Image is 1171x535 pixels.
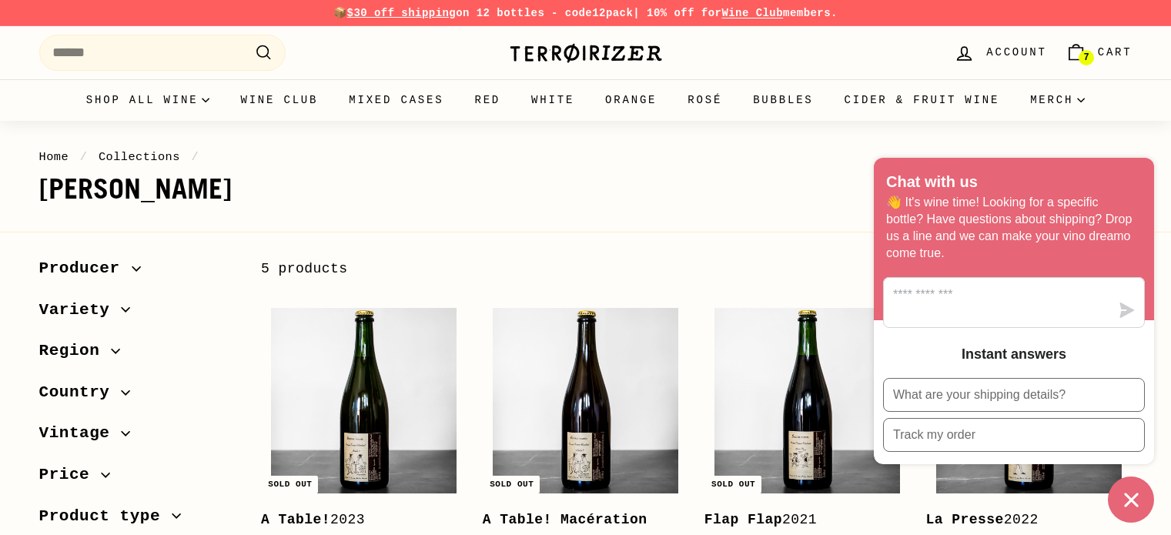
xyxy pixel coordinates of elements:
[76,150,92,164] span: /
[516,79,590,121] a: White
[39,293,236,335] button: Variety
[39,420,122,446] span: Vintage
[721,7,783,19] a: Wine Club
[261,512,330,527] b: A Table!
[592,7,633,19] strong: 12pack
[869,158,1159,523] inbox-online-store-chat: Shopify online store chat
[225,79,333,121] a: Wine Club
[738,79,828,121] a: Bubbles
[986,44,1046,61] span: Account
[39,252,236,293] button: Producer
[99,150,180,164] a: Collections
[39,334,236,376] button: Region
[705,476,761,493] div: Sold out
[188,150,203,164] span: /
[704,509,895,531] div: 2021
[39,503,172,530] span: Product type
[39,148,1133,166] nav: breadcrumbs
[347,7,457,19] span: $30 off shipping
[1098,44,1133,61] span: Cart
[1056,30,1142,75] a: Cart
[39,150,69,164] a: Home
[483,476,540,493] div: Sold out
[39,174,1133,205] h1: [PERSON_NAME]
[39,458,236,500] button: Price
[39,416,236,458] button: Vintage
[262,476,318,493] div: Sold out
[261,509,452,531] div: 2023
[1083,52,1089,63] span: 7
[672,79,738,121] a: Rosé
[945,30,1056,75] a: Account
[829,79,1015,121] a: Cider & Fruit Wine
[1015,79,1100,121] summary: Merch
[39,376,236,417] button: Country
[590,79,672,121] a: Orange
[704,512,782,527] b: Flap Flap
[39,5,1133,22] p: 📦 on 12 bottles - code | 10% off for members.
[459,79,516,121] a: Red
[261,258,697,280] div: 5 products
[39,462,102,488] span: Price
[71,79,226,121] summary: Shop all wine
[8,79,1163,121] div: Primary
[39,297,122,323] span: Variety
[39,380,122,406] span: Country
[333,79,459,121] a: Mixed Cases
[39,338,112,364] span: Region
[39,256,132,282] span: Producer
